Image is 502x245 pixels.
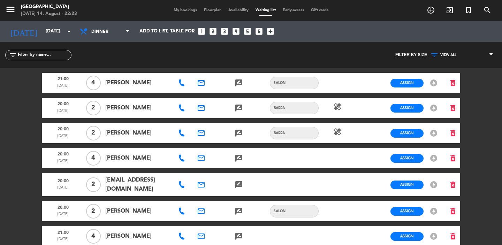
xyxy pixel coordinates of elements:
[91,25,124,38] span: Dinner
[333,102,342,111] i: healing
[333,128,342,136] i: healing
[429,232,438,240] i: offline_bolt
[427,129,440,138] button: offline_bolt
[21,10,77,17] div: [DATE] 14. August - 22:23
[86,126,101,140] span: 2
[197,129,205,137] i: email
[446,102,460,114] button: delete_forever
[449,104,457,112] i: delete_forever
[449,79,457,87] i: delete_forever
[105,104,170,113] span: [PERSON_NAME]
[254,27,264,36] i: looks_6
[390,181,424,189] button: Assign
[446,205,460,217] button: delete_forever
[427,180,440,189] button: offline_bolt
[86,76,101,90] span: 4
[427,104,440,113] button: offline_bolt
[44,99,82,108] span: 20:00
[270,80,289,86] span: SALON
[390,79,424,87] button: Assign
[400,80,414,85] span: Assign
[197,104,205,112] i: email
[429,129,438,137] i: offline_bolt
[429,154,438,162] i: offline_bolt
[279,8,307,12] span: Early-access
[449,207,457,215] i: delete_forever
[65,27,73,36] i: arrow_drop_down
[400,233,414,239] span: Assign
[270,130,288,136] span: BARRA
[390,232,424,241] button: Assign
[86,101,101,115] span: 2
[449,181,457,189] i: delete_forever
[266,27,275,36] i: add_box
[429,104,438,112] i: offline_bolt
[483,6,492,14] i: search
[449,232,457,240] i: delete_forever
[44,202,82,212] span: 20:00
[390,154,424,163] button: Assign
[446,152,460,164] button: delete_forever
[197,27,206,36] i: looks_one
[105,78,170,87] span: [PERSON_NAME]
[225,8,252,12] span: Availability
[464,6,473,14] i: turned_in_not
[197,232,205,240] i: email
[105,129,170,138] span: [PERSON_NAME]
[400,208,414,214] span: Assign
[200,8,225,12] span: Floorplan
[446,179,460,191] button: delete_forever
[446,77,460,89] button: delete_forever
[243,27,252,36] i: looks_5
[395,52,427,59] span: Filter by size
[427,207,440,216] button: offline_bolt
[139,29,195,34] span: Add to list, table for
[400,182,414,187] span: Assign
[446,127,460,139] button: delete_forever
[105,154,170,163] span: [PERSON_NAME]
[429,181,438,189] i: offline_bolt
[44,133,82,142] span: [DATE]
[427,6,435,14] i: add_circle_outline
[197,79,205,87] i: email
[44,228,82,237] span: 21:00
[440,53,456,57] span: VIEW ALL
[446,230,460,243] button: delete_forever
[270,105,288,111] span: BARRA
[105,176,170,194] span: [EMAIL_ADDRESS][DOMAIN_NAME]
[449,129,457,137] i: delete_forever
[21,3,77,10] div: [GEOGRAPHIC_DATA]
[235,232,243,240] i: rate_review
[208,27,218,36] i: looks_two
[446,6,454,14] i: exit_to_app
[197,154,205,162] i: email
[235,104,243,112] i: rate_review
[400,105,414,110] span: Assign
[5,24,42,39] i: [DATE]
[449,154,457,162] i: delete_forever
[429,207,438,215] i: offline_bolt
[197,207,205,215] i: email
[390,207,424,216] button: Assign
[235,181,243,189] i: rate_review
[270,208,289,214] span: SALON
[252,8,279,12] span: Waiting list
[427,232,440,241] button: offline_bolt
[44,74,82,83] span: 21:00
[390,104,424,113] button: Assign
[5,4,16,17] button: menu
[235,79,243,87] i: rate_review
[44,150,82,159] span: 20:00
[44,124,82,133] span: 20:00
[390,129,424,138] button: Assign
[235,154,243,162] i: rate_review
[86,204,101,219] span: 2
[235,207,243,215] i: rate_review
[86,177,101,192] span: 2
[170,8,200,12] span: My bookings
[231,27,241,36] i: looks_4
[44,108,82,117] span: [DATE]
[220,27,229,36] i: looks_3
[400,130,414,136] span: Assign
[105,232,170,241] span: [PERSON_NAME]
